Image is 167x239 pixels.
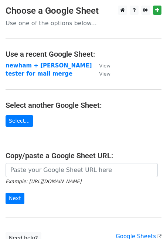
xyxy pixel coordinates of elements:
a: Select... [6,115,33,127]
small: View [99,71,110,77]
h4: Copy/paste a Google Sheet URL: [6,151,161,160]
iframe: Chat Widget [130,203,167,239]
small: View [99,63,110,69]
h4: Use a recent Google Sheet: [6,50,161,59]
p: Use one of the options below... [6,19,161,27]
a: View [92,70,110,77]
h4: Select another Google Sheet: [6,101,161,110]
small: Example: [URL][DOMAIN_NAME] [6,179,81,184]
a: newham + [PERSON_NAME] [6,62,92,69]
a: View [92,62,110,69]
a: tester for mail merge [6,70,72,77]
input: Paste your Google Sheet URL here [6,163,158,177]
input: Next [6,193,24,204]
h3: Choose a Google Sheet [6,6,161,16]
